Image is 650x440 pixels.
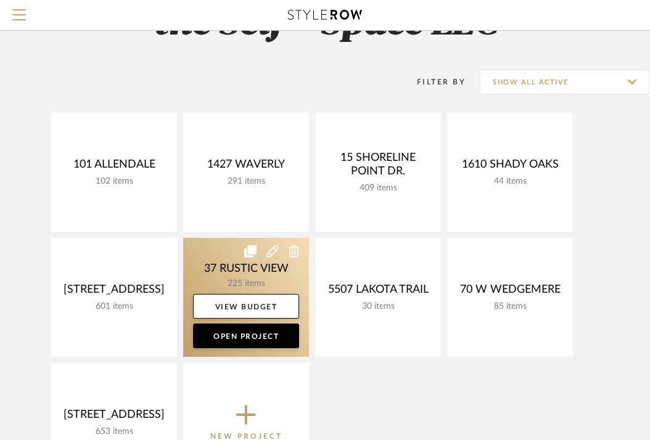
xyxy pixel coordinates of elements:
div: 5507 LAKOTA TRAIL [325,283,431,301]
div: 1427 WAVERLY [193,158,299,176]
a: View Budget [193,294,299,319]
div: [STREET_ADDRESS] [61,283,167,301]
div: [STREET_ADDRESS] [61,408,167,426]
div: 653 items [61,426,167,437]
div: 601 items [61,301,167,312]
div: 30 items [325,301,431,312]
div: 1610 SHADY OAKS [457,158,563,176]
a: Open Project [193,324,299,348]
div: 70 W WEDGEMERE [457,283,563,301]
div: 102 items [61,176,167,187]
div: 291 items [193,176,299,187]
div: 85 items [457,301,563,312]
div: 15 SHORELINE POINT DR. [325,151,431,183]
div: 101 ALLENDALE [61,158,167,176]
div: 44 items [457,176,563,187]
div: 409 items [325,183,431,194]
div: Filter By [401,76,466,88]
